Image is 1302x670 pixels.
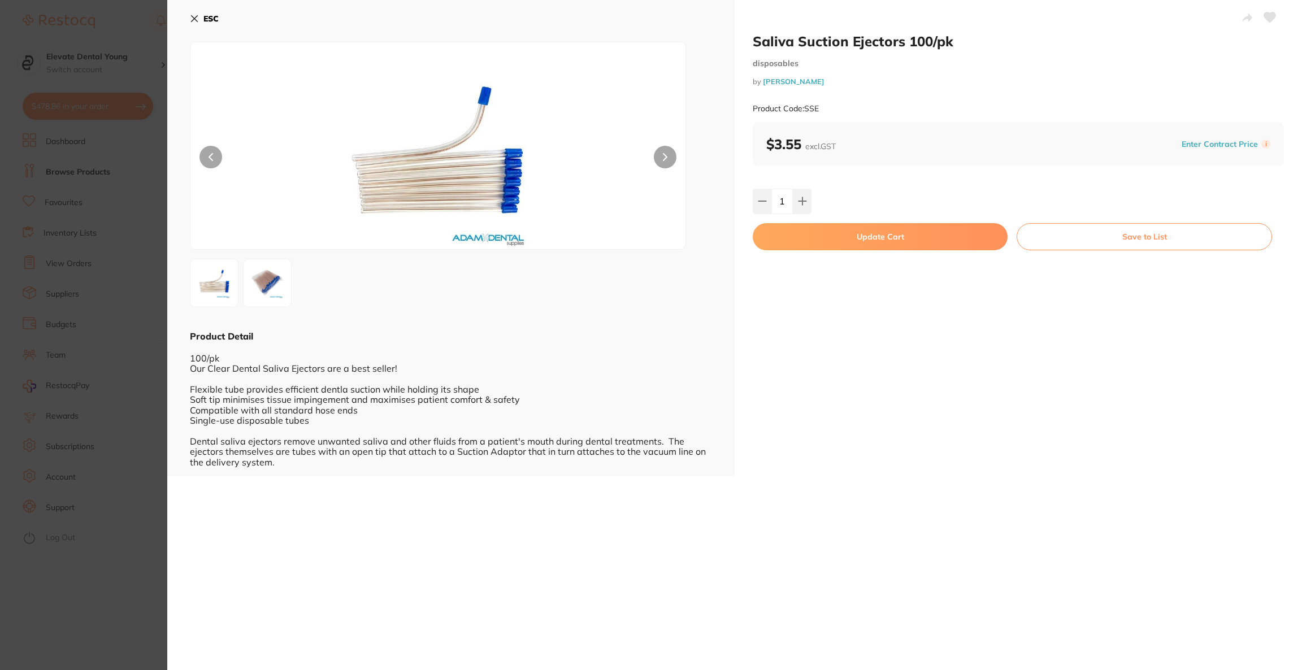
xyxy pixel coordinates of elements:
a: [PERSON_NAME] [763,77,824,86]
small: by [753,77,1284,86]
span: excl. GST [805,141,836,151]
button: Update Cart [753,223,1008,250]
small: Product Code: SSE [753,104,819,114]
button: Save to List [1017,223,1272,250]
div: 100/pk Our Clear Dental Saliva Ejectors are a best seller! Flexible tube provides efficient dentl... [190,342,712,467]
h2: Saliva Suction Ejectors 100/pk [753,33,1284,50]
b: Product Detail [190,330,253,342]
img: cGc [194,263,235,303]
b: $3.55 [766,136,836,153]
small: disposables [753,59,1284,68]
img: LmpwZw [247,263,288,303]
button: ESC [190,9,219,28]
b: ESC [203,14,219,24]
button: Enter Contract Price [1178,139,1261,150]
img: cGc [289,71,586,249]
label: i [1261,140,1270,149]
